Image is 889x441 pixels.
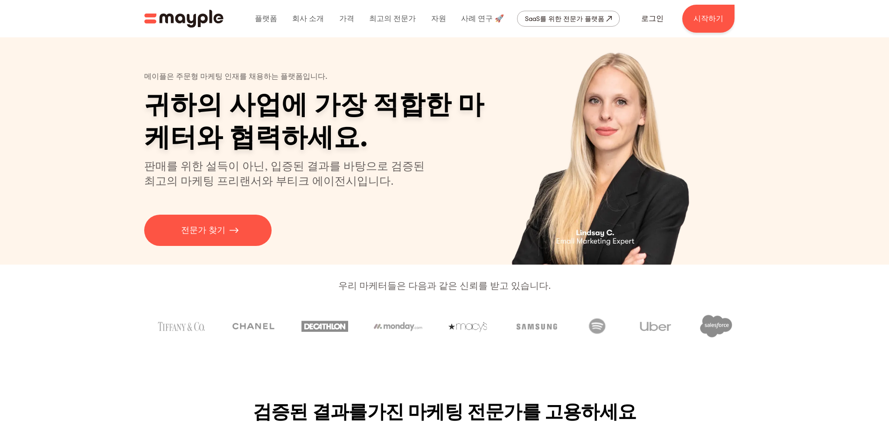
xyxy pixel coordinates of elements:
font: 검증된 결과를 [253,401,367,423]
font: 가진 마케팅 전문가를 고용하세요 [367,401,636,423]
a: SaaS를 위한 전문가 플랫폼 [517,11,620,27]
font: 귀하의 사업에 가장 적합한 마케터와 협력하세요. [144,90,484,153]
img: 메이플 로고 [144,10,224,28]
div: 플랫폼 [252,4,280,34]
div: 회사 소개 [290,4,326,34]
div: 자원 [429,4,448,34]
div: 5개 중 1개 [454,37,745,265]
font: SaaS를 위한 전문가 플랫폼 [525,15,604,22]
a: 전문가 찾기 [144,215,272,246]
a: 시작하기 [682,5,735,33]
div: 회전목마 [454,37,745,265]
a: 집 [144,10,224,28]
div: 최고의 전문가 [367,4,418,34]
div: 가격 [337,4,357,34]
font: 전문가 찾기 [181,225,225,235]
a: 로그인 [630,7,675,30]
font: 메이플은 주문형 마케팅 인재를 채용하는 플랫폼입니다. [144,72,328,81]
font: 판매를 위한 설득이 아닌, 입증된 결과를 바탕으로 검증된 최고의 마케팅 프리랜서와 부티크 에이전시입니다. [144,160,425,188]
font: 로그인 [641,14,664,23]
font: 우리 마케터들은 다음과 같은 신뢰를 받고 있습니다. [338,280,551,291]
